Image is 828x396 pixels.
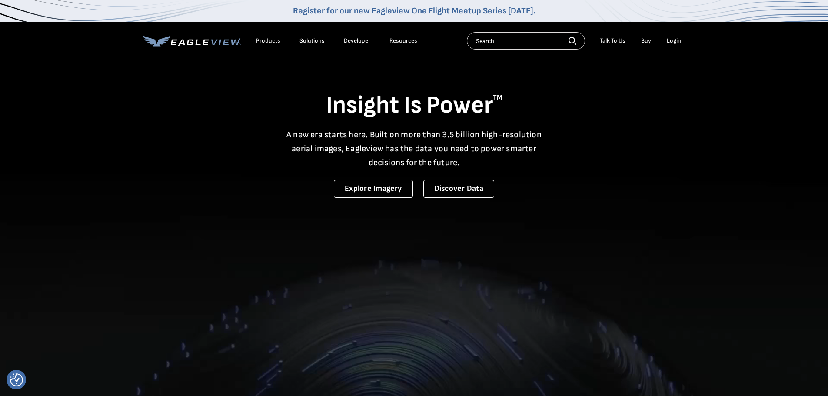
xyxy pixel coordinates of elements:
[667,37,681,45] div: Login
[600,37,625,45] div: Talk To Us
[256,37,280,45] div: Products
[299,37,325,45] div: Solutions
[10,373,23,386] img: Revisit consent button
[467,32,585,50] input: Search
[423,180,494,198] a: Discover Data
[344,37,370,45] a: Developer
[293,6,535,16] a: Register for our new Eagleview One Flight Meetup Series [DATE].
[281,128,547,170] p: A new era starts here. Built on more than 3.5 billion high-resolution aerial images, Eagleview ha...
[10,373,23,386] button: Consent Preferences
[143,90,685,121] h1: Insight Is Power
[389,37,417,45] div: Resources
[641,37,651,45] a: Buy
[334,180,413,198] a: Explore Imagery
[493,93,502,102] sup: TM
